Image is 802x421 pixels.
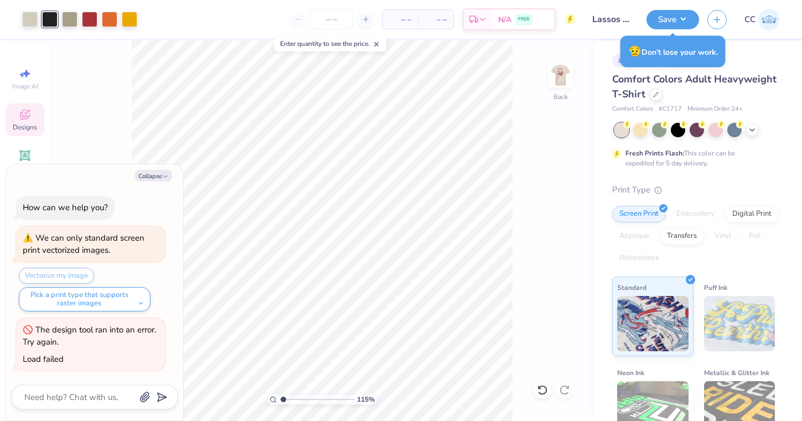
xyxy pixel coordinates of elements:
[742,228,768,245] div: Foil
[23,354,64,365] div: Load failed
[612,105,653,114] span: Comfort Colors
[744,13,756,26] span: CC
[628,44,641,59] span: 😥
[12,164,38,173] span: Add Text
[23,202,108,213] div: How can we help you?
[758,9,780,30] img: Camille Colpoys
[612,206,666,222] div: Screen Print
[646,10,699,29] button: Save
[704,282,727,293] span: Puff Ink
[425,14,447,25] span: – –
[704,367,769,378] span: Metallic & Glitter Ink
[12,82,38,91] span: Image AI
[612,250,666,267] div: Rhinestones
[660,228,704,245] div: Transfers
[498,14,511,25] span: N/A
[659,105,682,114] span: # C1717
[310,9,353,29] input: – –
[389,14,411,25] span: – –
[744,9,780,30] a: CC
[725,206,779,222] div: Digital Print
[612,54,656,67] div: # 506658A
[13,123,37,132] span: Designs
[23,324,156,348] div: The design tool ran into an error. Try again.
[669,206,722,222] div: Embroidery
[357,394,375,404] span: 115 %
[625,148,762,168] div: This color can be expedited for 5 day delivery.
[625,149,684,158] strong: Fresh Prints Flash:
[620,36,726,67] div: Don’t lose your work.
[612,72,777,101] span: Comfort Colors Adult Heavyweight T-Shirt
[135,170,172,181] button: Collapse
[612,184,780,196] div: Print Type
[19,287,151,311] button: Pick a print type that supports raster images
[584,8,638,30] input: Untitled Design
[704,296,775,351] img: Puff Ink
[553,92,568,102] div: Back
[617,296,689,351] img: Standard
[687,105,743,114] span: Minimum Order: 24 +
[612,228,656,245] div: Applique
[617,282,646,293] span: Standard
[707,228,738,245] div: Vinyl
[617,367,644,378] span: Neon Ink
[23,232,144,256] div: We can only standard screen print vectorized images.
[518,15,530,23] span: FREE
[274,36,386,51] div: Enter quantity to see the price.
[550,64,572,86] img: Back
